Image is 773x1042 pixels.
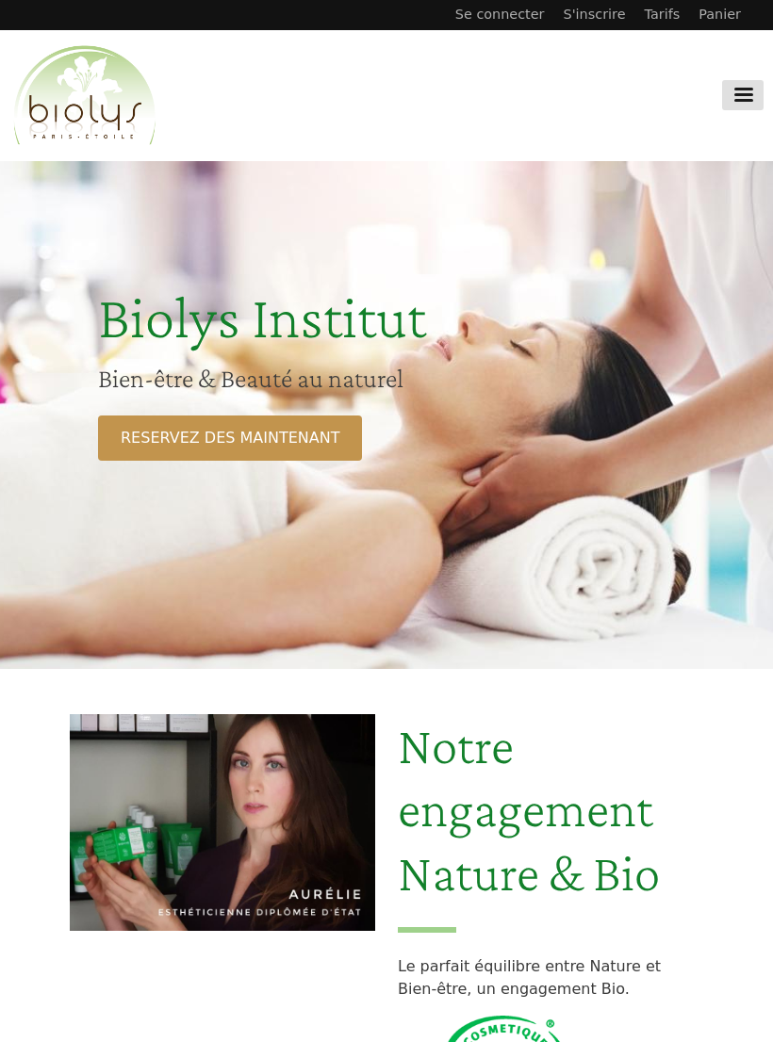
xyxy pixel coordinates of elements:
img: Aurelie Biolys [70,714,375,930]
p: Le parfait équilibre entre Nature et Bien-être, un engagement Bio. [398,955,703,1001]
a: RESERVEZ DES MAINTENANT [98,415,362,461]
h2: Bien-être & Beauté au naturel [98,362,464,394]
img: Accueil [9,42,160,150]
span: Biolys Institut [98,284,426,350]
h2: Notre engagement Nature & Bio [398,714,703,933]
